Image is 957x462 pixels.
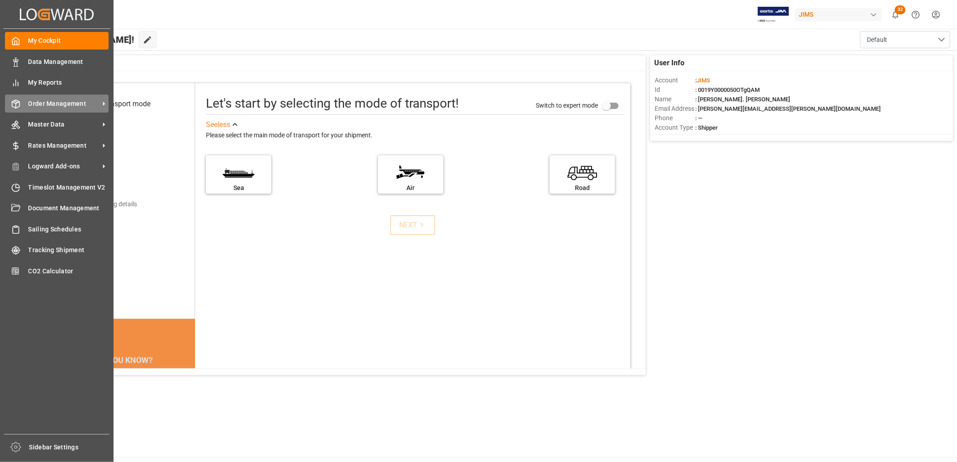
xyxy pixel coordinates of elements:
[795,6,885,23] button: JIMS
[655,113,695,123] span: Phone
[206,94,459,113] div: Let's start by selecting the mode of transport!
[697,77,710,84] span: JIMS
[885,5,906,25] button: show 32 new notifications
[906,5,926,25] button: Help Center
[5,53,109,70] a: Data Management
[81,99,150,109] div: Select transport mode
[655,95,695,104] span: Name
[390,215,435,235] button: NEXT
[655,76,695,85] span: Account
[655,123,695,132] span: Account Type
[655,104,695,113] span: Email Address
[29,443,110,452] span: Sidebar Settings
[655,85,695,95] span: Id
[37,31,134,48] span: Hello [PERSON_NAME]!
[5,262,109,280] a: CO2 Calculator
[860,31,950,48] button: open menu
[28,245,109,255] span: Tracking Shipment
[28,141,100,150] span: Rates Management
[206,130,624,141] div: Please select the main mode of transport for your shipment.
[28,162,100,171] span: Logward Add-ons
[695,124,718,131] span: : Shipper
[50,350,196,369] div: DID YOU KNOW?
[210,183,267,193] div: Sea
[28,120,100,129] span: Master Data
[81,199,137,209] div: Add shipping details
[758,7,789,23] img: Exertis%20JAM%20-%20Email%20Logo.jpg_1722504956.jpg
[399,220,427,231] div: NEXT
[28,78,109,87] span: My Reports
[895,5,906,14] span: 32
[5,178,109,196] a: Timeslot Management V2
[5,32,109,50] a: My Cockpit
[695,105,881,112] span: : [PERSON_NAME][EMAIL_ADDRESS][PERSON_NAME][DOMAIN_NAME]
[795,8,882,21] div: JIMS
[5,241,109,259] a: Tracking Shipment
[695,86,760,93] span: : 0019Y0000050OTgQAM
[5,220,109,238] a: Sailing Schedules
[206,119,230,130] div: See less
[655,58,685,68] span: User Info
[5,199,109,217] a: Document Management
[28,267,109,276] span: CO2 Calculator
[695,77,710,84] span: :
[28,225,109,234] span: Sailing Schedules
[867,35,887,45] span: Default
[28,57,109,67] span: Data Management
[28,183,109,192] span: Timeslot Management V2
[28,99,100,109] span: Order Management
[695,115,702,122] span: : —
[536,102,598,109] span: Switch to expert mode
[28,36,109,45] span: My Cockpit
[554,183,611,193] div: Road
[28,204,109,213] span: Document Management
[383,183,439,193] div: Air
[5,74,109,91] a: My Reports
[695,96,790,103] span: : [PERSON_NAME]. [PERSON_NAME]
